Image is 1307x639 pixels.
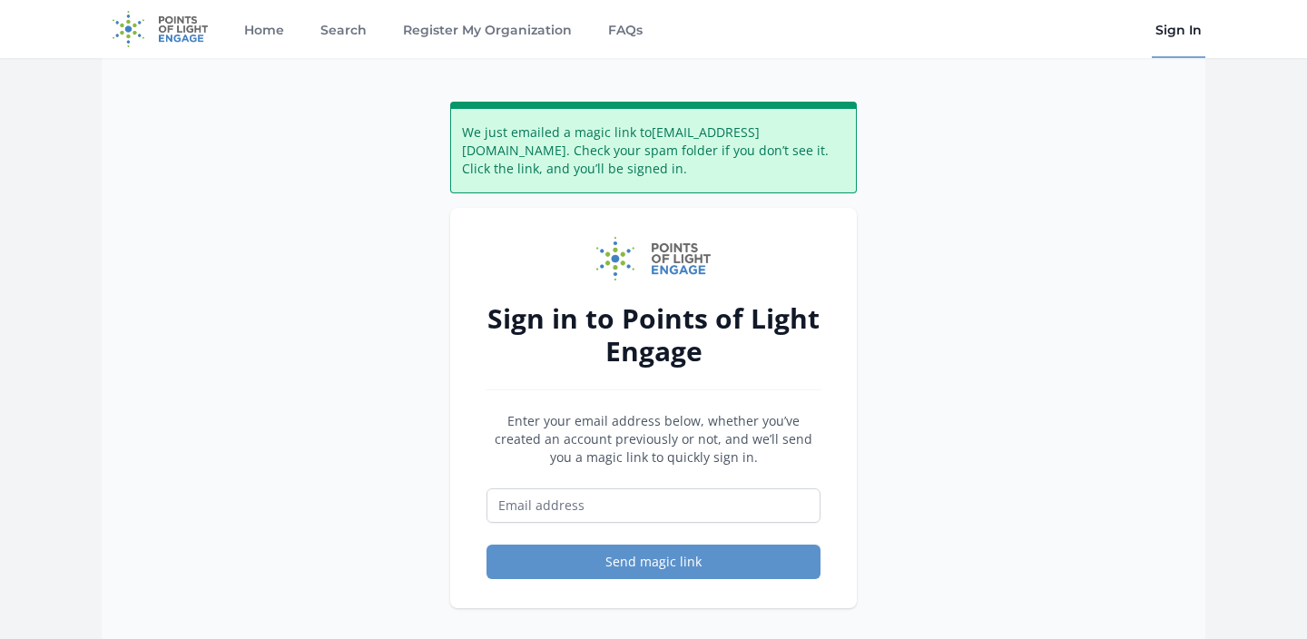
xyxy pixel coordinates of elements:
[450,102,857,193] div: We just emailed a magic link to [EMAIL_ADDRESS][DOMAIN_NAME] . Check your spam folder if you don’...
[486,412,821,467] p: Enter your email address below, whether you’ve created an account previously or not, and we’ll se...
[486,488,821,523] input: Email address
[486,302,821,368] h2: Sign in to Points of Light Engage
[596,237,711,280] img: Points of Light Engage logo
[486,545,821,579] button: Send magic link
